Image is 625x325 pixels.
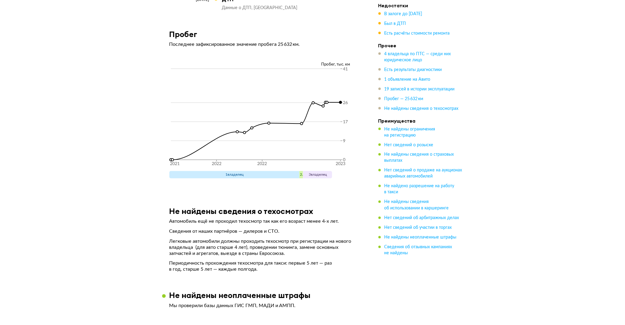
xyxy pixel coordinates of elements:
span: Не найдены ограничения на регистрацию [384,127,435,137]
span: 2 владелец [300,173,318,177]
span: Не найдены неоплаченные штрафы [384,235,457,239]
h4: Преимущества [378,118,463,124]
h3: Пробег [169,29,198,39]
tspan: 0 [343,158,345,162]
h3: Не найдены сведения о техосмотрах [169,207,314,216]
span: Нет сведений о розыске [384,143,434,147]
span: Нет сведений об участии в торгах [384,225,452,230]
p: Последнее зафиксированное значение пробега 25 632 км. [169,41,360,47]
p: Автомобиль ещё не проходил техосмотр так как его возраст менее 4-х лет. [169,218,360,225]
tspan: 41 [343,67,348,71]
span: Не найдено разрешение на работу в такси [384,184,454,195]
span: Не найдены сведения о страховых выплатах [384,153,454,163]
tspan: 2022 [257,162,267,166]
p: Легковые автомобили должны проходить техосмотр при регистрации на нового владельца (для авто стар... [169,239,360,257]
h3: Не найдены неоплаченные штрафы [169,291,311,300]
div: Пробег, тыс. км [169,62,360,67]
span: Не найдены сведения об использовании в каршеринге [384,200,449,210]
tspan: 9 [343,139,345,143]
span: 1 владелец [225,173,244,177]
tspan: 17 [343,120,348,124]
span: Есть расчёты стоимости ремонта [384,31,450,36]
span: Был в ДТП [384,22,406,26]
span: Нет сведений о продаже на аукционах аварийных автомобилей [384,168,462,179]
span: [GEOGRAPHIC_DATA] [254,6,298,10]
span: В залоге до [DATE] [384,12,422,16]
span: 3 владелец [309,173,327,177]
tspan: 2022 [211,162,221,166]
span: Есть результаты диагностики [384,68,442,72]
h4: Недостатки [378,2,463,8]
p: Сведения от наших партнёров — дилеров и СТО. [169,229,360,235]
span: Нет сведений об арбитражных делах [384,216,459,220]
p: Мы проверили базы данных ГИС ГМП, МАДИ и АМПП. [169,303,360,309]
span: 19 записей в истории эксплуатации [384,87,455,91]
span: Данные о ДТП [222,6,254,10]
span: 1 объявление на Авито [384,77,431,82]
span: 4 владельца по ПТС — среди них юридическое лицо [384,52,451,62]
span: Пробег — 25 632 км [384,97,424,101]
tspan: 26 [343,101,348,105]
h4: Прочее [378,42,463,49]
tspan: 2023 [336,162,345,166]
tspan: 2021 [170,162,180,166]
span: Не найдены сведения о техосмотрах [384,107,459,111]
p: Периодичность прохождения техосмотра для такси: первые 5 лет — раз в год, старше 5 лет — каждые п... [169,260,360,273]
span: Сведения об отзывных кампаниях не найдены [384,245,452,255]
